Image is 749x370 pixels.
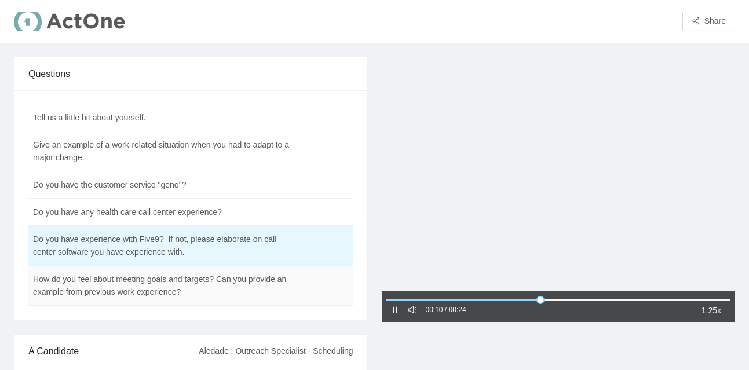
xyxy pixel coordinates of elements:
span: share-alt [692,17,700,26]
td: How do you feel about meeting goals and targets? Can you provide an example from previous work ex... [28,266,295,306]
span: pause [391,306,399,314]
img: ActOne [14,8,127,36]
span: 1.25x [701,304,721,317]
div: A Candidate [28,335,199,368]
button: share-altShare [682,12,735,30]
td: Give an example of a work-related situation when you had to adapt to a major change. [28,131,295,171]
div: 00:10 / 00:24 [426,305,466,316]
div: Aledade : Outreach Specialist - Scheduling [199,335,353,367]
td: Do you have the customer service "gene"? [28,171,295,199]
td: Tell us a little bit about yourself. [28,104,295,131]
td: Do you have experience with Five9? If not, please elaborate on call center software you have expe... [28,226,295,266]
span: Share [704,14,726,27]
td: Do you have any health care call center experience? [28,199,295,226]
span: sound [408,306,416,314]
div: Questions [28,57,353,90]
